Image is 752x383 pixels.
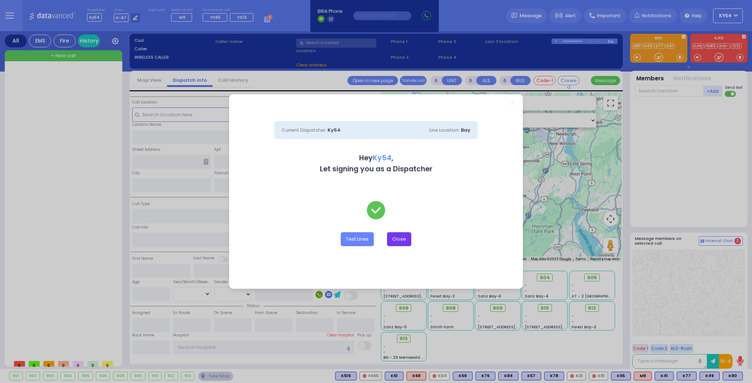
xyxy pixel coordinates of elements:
[367,201,385,219] img: check-green.svg
[461,127,470,134] span: Bay
[387,232,411,246] button: Close
[341,232,374,246] button: Test Lines
[328,127,341,134] span: Ky54
[429,127,460,133] span: Line Location:
[282,127,326,133] span: Current Dispatcher:
[373,153,391,163] span: Ky54
[359,153,393,163] b: Hey ,
[320,164,433,174] b: Let signing you as a Dispatcher
[510,101,514,105] a: Close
